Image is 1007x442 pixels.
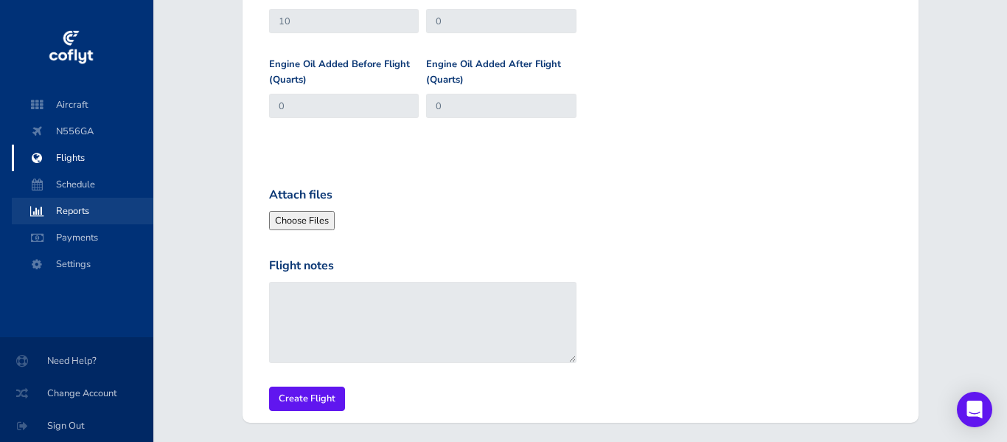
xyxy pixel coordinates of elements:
[27,251,139,277] span: Settings
[46,26,95,70] img: coflyt logo
[27,145,139,171] span: Flights
[957,392,992,427] div: Open Intercom Messenger
[426,57,576,88] label: Engine Oil Added After Flight (Quarts)
[269,57,419,88] label: Engine Oil Added Before Flight (Quarts)
[27,224,139,251] span: Payments
[27,91,139,118] span: Aircraft
[27,118,139,145] span: N556GA
[18,380,136,407] span: Change Account
[18,348,136,374] span: Need Help?
[27,198,139,224] span: Reports
[269,257,334,276] label: Flight notes
[269,387,345,411] input: Create Flight
[269,186,332,205] label: Attach files
[18,412,136,439] span: Sign Out
[27,171,139,198] span: Schedule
